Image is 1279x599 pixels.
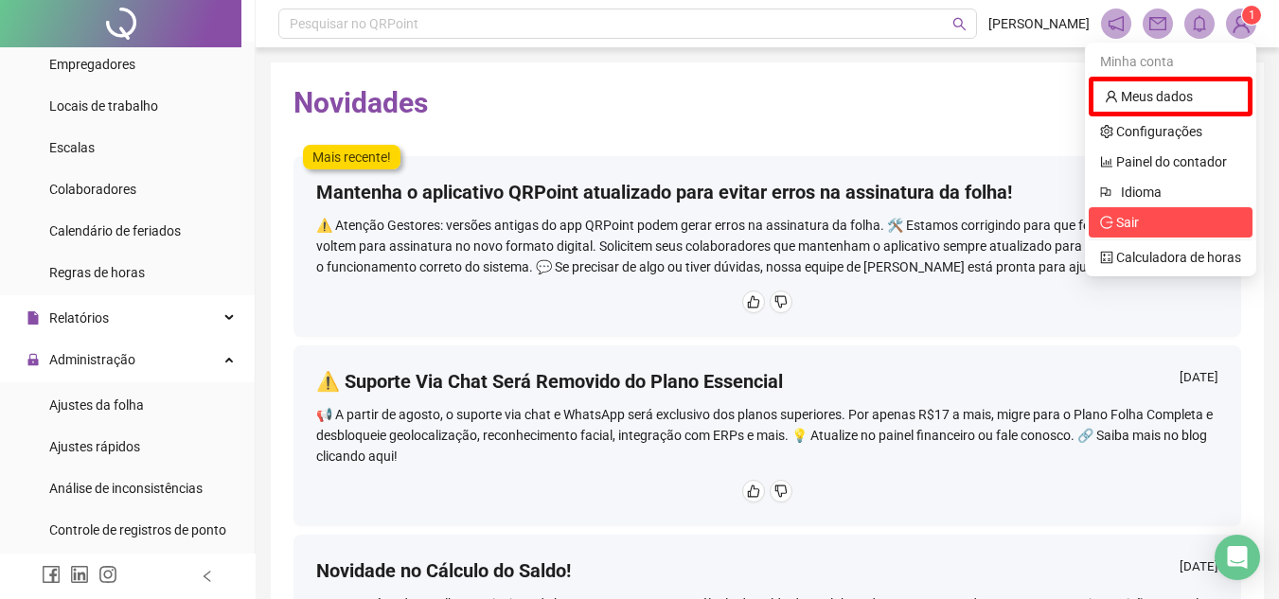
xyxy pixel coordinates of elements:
span: dislike [774,484,788,498]
span: flag [1100,182,1113,203]
span: mail [1149,15,1166,32]
span: instagram [98,565,117,584]
span: Controle de registros de ponto [49,522,226,537]
h4: ⚠️ Suporte Via Chat Será Removido do Plano Essencial [316,368,783,395]
span: Ajustes rápidos [49,439,140,454]
div: ⚠️ Atenção Gestores: versões antigas do app QRPoint podem gerar erros na assinatura da folha. 🛠️ ... [316,215,1218,277]
span: Locais de trabalho [49,98,158,114]
h2: Novidades [293,85,1241,121]
span: like [747,484,760,498]
h4: Novidade no Cálculo do Saldo! [316,557,571,584]
div: [DATE] [1180,557,1218,581]
span: notification [1108,15,1125,32]
span: Análise de inconsistências [49,481,203,496]
sup: Atualize o seu contato no menu Meus Dados [1242,6,1261,25]
span: facebook [42,565,61,584]
span: bell [1191,15,1208,32]
span: Administração [49,352,135,367]
span: Calendário de feriados [49,223,181,238]
span: linkedin [70,565,89,584]
span: dislike [774,295,788,308]
a: user Meus dados [1105,89,1193,104]
span: left [201,570,214,583]
span: like [747,295,760,308]
div: [DATE] [1180,368,1218,392]
span: Ajustes da folha [49,397,144,413]
div: 📢 A partir de agosto, o suporte via chat e WhatsApp será exclusivo dos planos superiores. Por ape... [316,404,1218,467]
span: file [27,311,40,325]
div: Minha conta [1089,46,1252,77]
span: search [952,17,967,31]
a: bar-chart Painel do contador [1100,154,1227,169]
div: Open Intercom Messenger [1215,535,1260,580]
a: setting Configurações [1100,124,1202,139]
span: logout [1100,216,1113,229]
span: Empregadores [49,57,135,72]
span: [PERSON_NAME] [988,13,1090,34]
span: Escalas [49,140,95,155]
h4: Mantenha o aplicativo QRPoint atualizado para evitar erros na assinatura da folha! [316,179,1012,205]
span: Colaboradores [49,182,136,197]
span: Sair [1116,215,1139,230]
span: Relatórios [49,310,109,326]
span: lock [27,353,40,366]
label: Mais recente! [303,145,400,169]
a: calculator Calculadora de horas [1100,250,1241,265]
span: Regras de horas [49,265,145,280]
span: 1 [1249,9,1255,22]
span: Idioma [1121,182,1230,203]
img: 94029 [1227,9,1255,38]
